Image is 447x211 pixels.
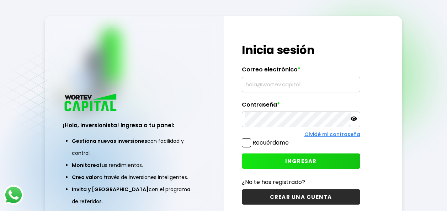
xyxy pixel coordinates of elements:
img: logo_wortev_capital [63,93,119,114]
h1: Inicia sesión [242,42,360,59]
label: Contraseña [242,101,360,112]
li: con el programa de referidos. [72,183,197,207]
li: tus rendimientos. [72,159,197,171]
img: logos_whatsapp-icon.242b2217.svg [4,185,23,205]
p: ¿No te has registrado? [242,178,360,186]
button: CREAR UNA CUENTA [242,189,360,205]
span: Gestiona nuevas inversiones [72,137,147,145]
label: Recuérdame [252,139,289,147]
label: Correo electrónico [242,66,360,77]
li: con facilidad y control. [72,135,197,159]
span: Crea valor [72,174,99,181]
input: hola@wortev.capital [245,77,357,92]
span: Invita y [GEOGRAPHIC_DATA] [72,186,149,193]
a: ¿No te has registrado?CREAR UNA CUENTA [242,178,360,205]
button: INGRESAR [242,153,360,169]
a: Olvidé mi contraseña [304,131,360,138]
h3: ¡Hola, inversionista! Ingresa a tu panel: [63,121,206,129]
li: a través de inversiones inteligentes. [72,171,197,183]
span: Monitorea [72,162,100,169]
span: INGRESAR [285,157,317,165]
